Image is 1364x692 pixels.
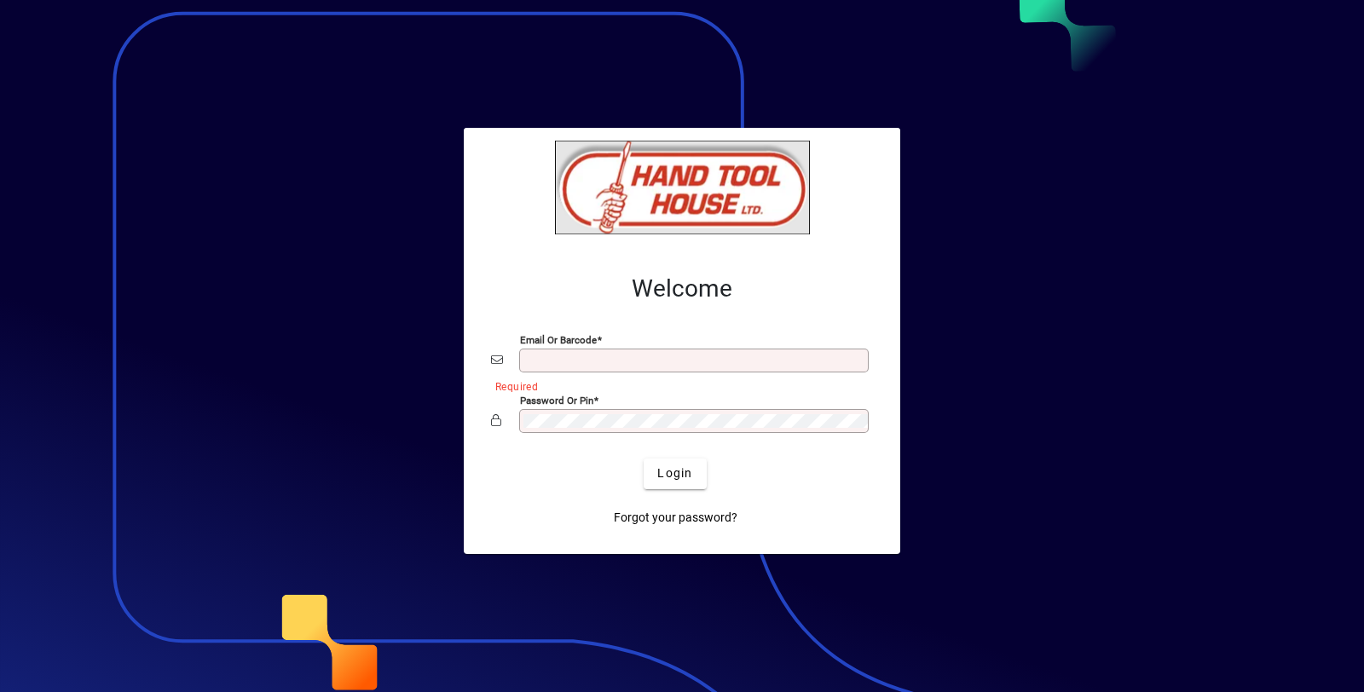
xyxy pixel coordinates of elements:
[607,503,744,533] a: Forgot your password?
[520,394,593,406] mat-label: Password or Pin
[644,458,706,489] button: Login
[491,274,873,303] h2: Welcome
[614,509,737,527] span: Forgot your password?
[657,464,692,482] span: Login
[520,333,597,345] mat-label: Email or Barcode
[495,377,859,395] mat-error: Required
